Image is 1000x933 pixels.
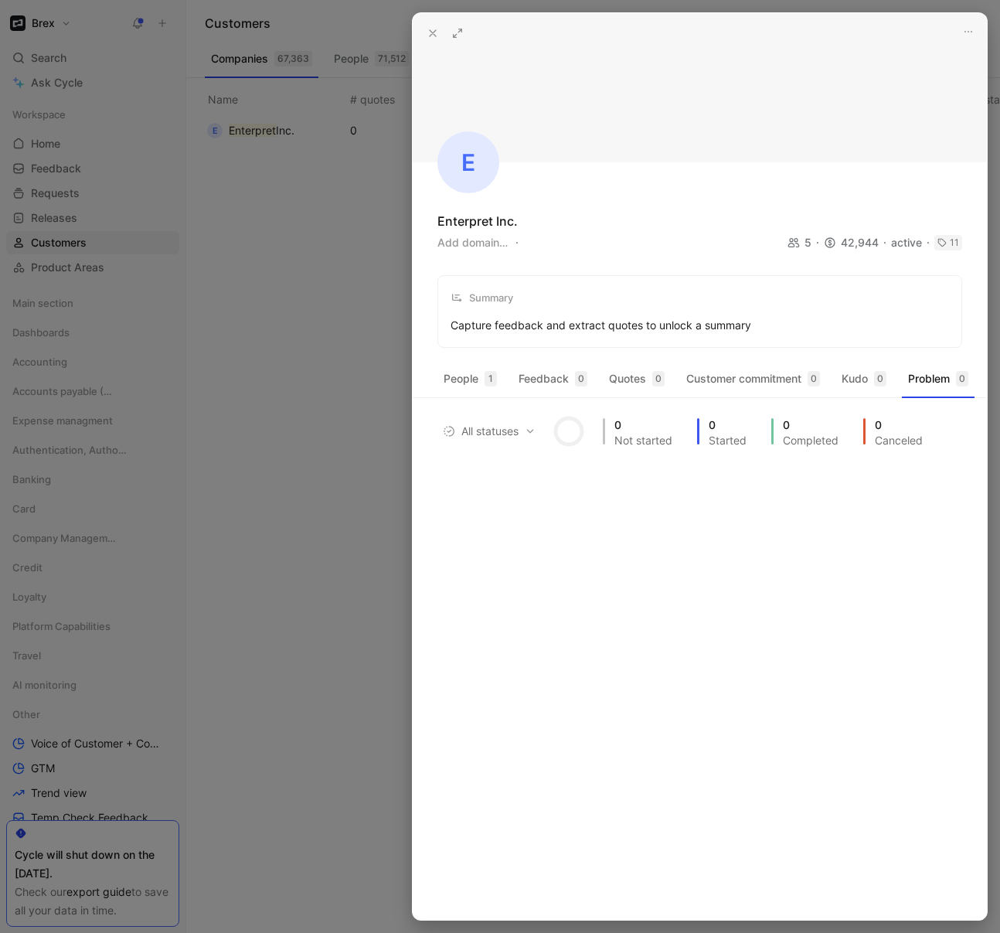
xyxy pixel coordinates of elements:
[824,233,891,252] div: 42,944
[443,422,536,441] span: All statuses
[783,420,838,431] div: 0
[950,235,959,250] div: 11
[875,435,923,446] div: Canceled
[437,131,499,193] div: E
[437,233,508,252] button: Add domain…
[783,435,838,446] div: Completed
[902,366,974,391] button: Problem
[709,420,747,431] div: 0
[451,316,751,335] div: Capture feedback and extract quotes to unlock a summary
[512,366,594,391] button: Feedback
[956,371,968,386] div: 0
[614,435,672,446] div: Not started
[891,233,934,252] div: active
[787,233,824,252] div: 5
[603,366,671,391] button: Quotes
[875,420,923,431] div: 0
[652,371,665,386] div: 0
[874,371,886,386] div: 0
[835,366,893,391] button: Kudo
[680,366,826,391] button: Customer commitment
[709,435,747,446] div: Started
[437,421,541,441] button: All statuses
[451,288,513,307] div: Summary
[485,371,497,386] div: 1
[437,212,518,230] div: Enterpret Inc.
[575,371,587,386] div: 0
[808,371,820,386] div: 0
[614,420,672,431] div: 0
[437,366,503,391] button: People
